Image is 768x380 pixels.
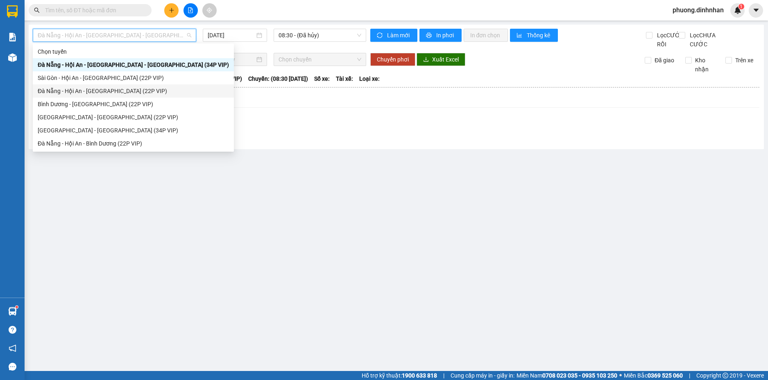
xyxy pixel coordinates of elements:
[510,29,558,42] button: bar-chartThống kê
[206,7,212,13] span: aim
[38,113,229,122] div: [GEOGRAPHIC_DATA] - [GEOGRAPHIC_DATA] (22P VIP)
[651,56,677,65] span: Đã giao
[370,29,417,42] button: syncLàm mới
[443,371,444,380] span: |
[419,29,462,42] button: printerIn phơi
[4,35,57,62] li: VP [GEOGRAPHIC_DATA]
[417,53,465,66] button: downloadXuất Excel
[33,71,234,84] div: Sài Gòn - Hội An - Đà Nẵng (22P VIP)
[451,371,514,380] span: Cung cấp máy in - giấy in:
[184,3,198,18] button: file-add
[436,31,455,40] span: In phơi
[248,74,308,83] span: Chuyến: (08:30 [DATE])
[8,33,17,41] img: solution-icon
[33,84,234,98] div: Đà Nẵng - Hội An - Sài Gòn (22P VIP)
[402,372,437,379] strong: 1900 633 818
[654,31,685,49] span: Lọc CƯỚC RỒI
[9,344,16,352] span: notification
[362,371,437,380] span: Hỗ trợ kỹ thuật:
[517,32,523,39] span: bar-chart
[33,98,234,111] div: Bình Dương - Đà Nẵng (22P VIP)
[517,371,617,380] span: Miền Nam
[542,372,617,379] strong: 0708 023 035 - 0935 103 250
[34,7,40,13] span: search
[426,32,433,39] span: printer
[739,4,744,9] sup: 1
[387,31,411,40] span: Làm mới
[57,35,109,62] li: VP [GEOGRAPHIC_DATA]
[38,100,229,109] div: Bình Dương - [GEOGRAPHIC_DATA] (22P VIP)
[692,56,720,74] span: Kho nhận
[624,371,683,380] span: Miền Bắc
[749,3,763,18] button: caret-down
[9,363,16,371] span: message
[666,5,730,15] span: phuong.dinhnhan
[9,326,16,334] span: question-circle
[33,58,234,71] div: Đà Nẵng - Hội An - Sài Gòn - Bình Dương (34P VIP)
[689,371,690,380] span: |
[38,60,229,69] div: Đà Nẵng - Hội An - [GEOGRAPHIC_DATA] - [GEOGRAPHIC_DATA] (34P VIP)
[464,29,508,42] button: In đơn chọn
[336,74,353,83] span: Tài xế:
[202,3,217,18] button: aim
[188,7,193,13] span: file-add
[377,32,384,39] span: sync
[723,373,728,378] span: copyright
[527,31,551,40] span: Thống kê
[169,7,174,13] span: plus
[686,31,727,49] span: Lọc CHƯA CƯỚC
[619,374,622,377] span: ⚪️
[279,29,361,41] span: 08:30 - (Đã hủy)
[33,137,234,150] div: Đà Nẵng - Hội An - Bình Dương (22P VIP)
[4,4,119,20] li: [PERSON_NAME]
[732,56,757,65] span: Trên xe
[33,111,234,124] div: Sài Gòn - Đà Nẵng (22P VIP)
[38,73,229,82] div: Sài Gòn - Hội An - [GEOGRAPHIC_DATA] (22P VIP)
[8,307,17,316] img: warehouse-icon
[16,306,18,308] sup: 1
[45,6,142,15] input: Tìm tên, số ĐT hoặc mã đơn
[279,53,361,66] span: Chọn chuyến
[38,29,191,41] span: Đà Nẵng - Hội An - Sài Gòn - Bình Dương (34P VIP)
[734,7,741,14] img: icon-new-feature
[7,5,18,18] img: logo-vxr
[359,74,380,83] span: Loại xe:
[38,47,229,56] div: Chọn tuyến
[38,139,229,148] div: Đà Nẵng - Hội An - Bình Dương (22P VIP)
[38,126,229,135] div: [GEOGRAPHIC_DATA] - [GEOGRAPHIC_DATA] (34P VIP)
[370,53,415,66] button: Chuyển phơi
[33,124,234,137] div: Sài Gòn - Đà Nẵng (34P VIP)
[648,372,683,379] strong: 0369 525 060
[752,7,760,14] span: caret-down
[314,74,330,83] span: Số xe:
[740,4,743,9] span: 1
[8,53,17,62] img: warehouse-icon
[38,86,229,96] div: Đà Nẵng - Hội An - [GEOGRAPHIC_DATA] (22P VIP)
[33,45,234,58] div: Chọn tuyến
[164,3,179,18] button: plus
[208,31,255,40] input: 14/09/2025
